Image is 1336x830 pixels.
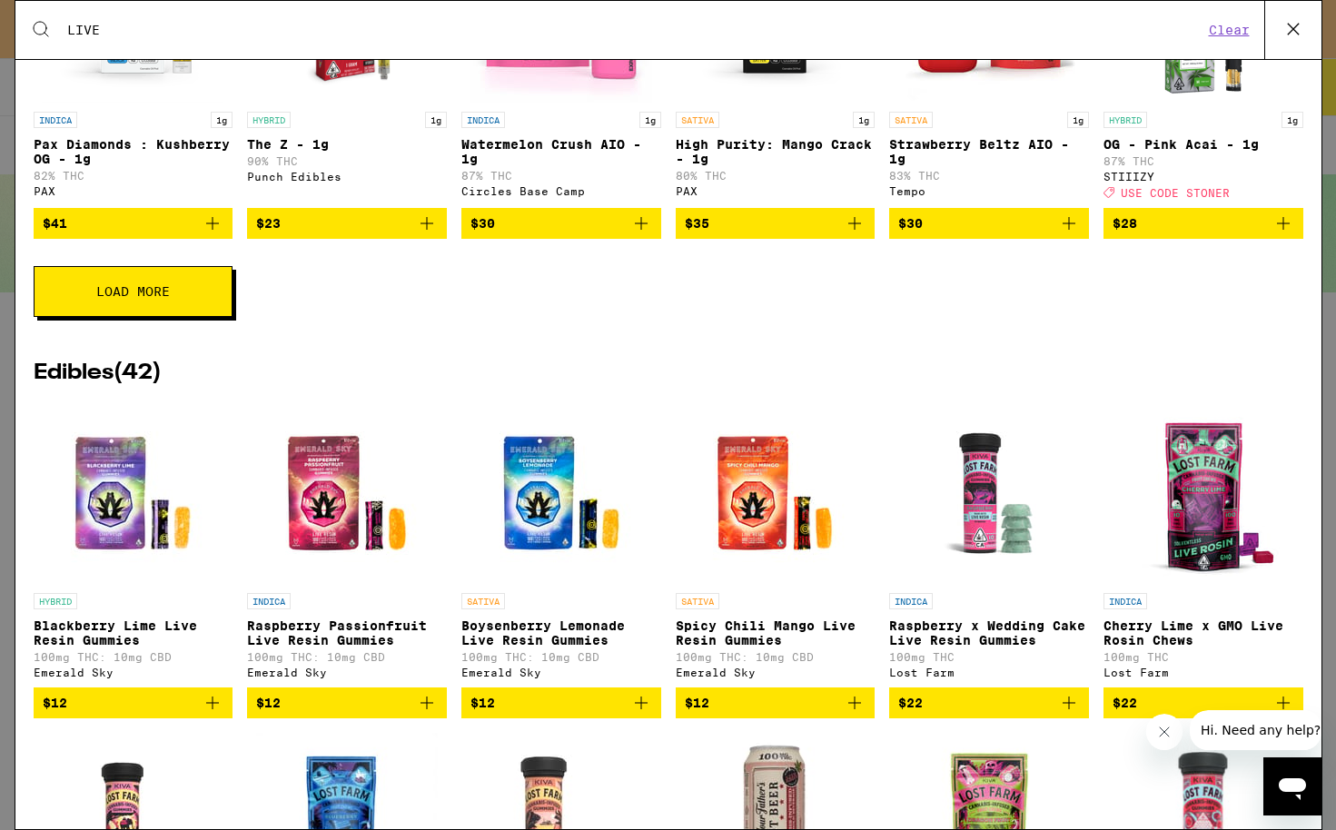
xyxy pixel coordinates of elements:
[43,216,67,231] span: $41
[461,687,661,718] button: Add to bag
[889,112,933,128] p: SATIVA
[889,651,1089,663] p: 100mg THC
[470,696,495,710] span: $12
[889,667,1089,678] div: Lost Farm
[676,593,719,609] p: SATIVA
[1067,112,1089,128] p: 1g
[247,112,291,128] p: HYBRID
[898,216,923,231] span: $30
[1103,687,1303,718] button: Add to bag
[1113,402,1294,584] img: Lost Farm - Cherry Lime x GMO Live Rosin Chews
[461,402,661,687] a: Open page for Boysenberry Lemonade Live Resin Gummies from Emerald Sky
[1113,216,1137,231] span: $28
[34,112,77,128] p: INDICA
[34,667,233,678] div: Emerald Sky
[34,208,233,239] button: Add to bag
[34,651,233,663] p: 100mg THC: 10mg CBD
[1282,112,1303,128] p: 1g
[889,170,1089,182] p: 83% THC
[1121,187,1230,199] span: USE CODE STONER
[1103,137,1303,152] p: OG - Pink Acai - 1g
[684,402,866,584] img: Emerald Sky - Spicy Chili Mango Live Resin Gummies
[676,618,876,647] p: Spicy Chili Mango Live Resin Gummies
[1146,714,1183,750] iframe: Close message
[1103,171,1303,183] div: STIIIZY
[889,687,1089,718] button: Add to bag
[1113,696,1137,710] span: $22
[1103,593,1147,609] p: INDICA
[211,112,233,128] p: 1g
[898,696,923,710] span: $22
[461,651,661,663] p: 100mg THC: 10mg CBD
[676,170,876,182] p: 80% THC
[676,667,876,678] div: Emerald Sky
[1103,402,1303,687] a: Open page for Cherry Lime x GMO Live Rosin Chews from Lost Farm
[889,402,1089,687] a: Open page for Raspberry x Wedding Cake Live Resin Gummies from Lost Farm
[34,402,233,687] a: Open page for Blackberry Lime Live Resin Gummies from Emerald Sky
[889,185,1089,197] div: Tempo
[34,170,233,182] p: 82% THC
[34,618,233,647] p: Blackberry Lime Live Resin Gummies
[1103,618,1303,647] p: Cherry Lime x GMO Live Rosin Chews
[256,216,281,231] span: $23
[247,593,291,609] p: INDICA
[676,185,876,197] div: PAX
[676,687,876,718] button: Add to bag
[639,112,661,128] p: 1g
[889,593,933,609] p: INDICA
[247,667,447,678] div: Emerald Sky
[685,696,709,710] span: $12
[1203,22,1255,38] button: Clear
[42,402,223,584] img: Emerald Sky - Blackberry Lime Live Resin Gummies
[889,137,1089,166] p: Strawberry Beltz AIO - 1g
[247,171,447,183] div: Punch Edibles
[34,593,77,609] p: HYBRID
[34,362,1303,384] h2: Edibles ( 42 )
[247,618,447,647] p: Raspberry Passionfruit Live Resin Gummies
[889,208,1089,239] button: Add to bag
[470,216,495,231] span: $30
[1103,651,1303,663] p: 100mg THC
[461,185,661,197] div: Circles Base Camp
[1103,155,1303,167] p: 87% THC
[43,696,67,710] span: $12
[247,155,447,167] p: 90% THC
[1103,208,1303,239] button: Add to bag
[96,285,170,298] span: Load More
[247,402,447,687] a: Open page for Raspberry Passionfruit Live Resin Gummies from Emerald Sky
[461,137,661,166] p: Watermelon Crush AIO - 1g
[676,208,876,239] button: Add to bag
[461,593,505,609] p: SATIVA
[34,185,233,197] div: PAX
[461,170,661,182] p: 87% THC
[685,216,709,231] span: $35
[470,402,652,584] img: Emerald Sky - Boysenberry Lemonade Live Resin Gummies
[853,112,875,128] p: 1g
[34,687,233,718] button: Add to bag
[256,696,281,710] span: $12
[1263,757,1321,815] iframe: Button to launch messaging window
[461,112,505,128] p: INDICA
[461,208,661,239] button: Add to bag
[898,402,1080,584] img: Lost Farm - Raspberry x Wedding Cake Live Resin Gummies
[34,266,233,317] button: Load More
[247,651,447,663] p: 100mg THC: 10mg CBD
[889,618,1089,647] p: Raspberry x Wedding Cake Live Resin Gummies
[247,687,447,718] button: Add to bag
[461,618,661,647] p: Boysenberry Lemonade Live Resin Gummies
[34,137,233,166] p: Pax Diamonds : Kushberry OG - 1g
[247,208,447,239] button: Add to bag
[676,112,719,128] p: SATIVA
[461,667,661,678] div: Emerald Sky
[1103,667,1303,678] div: Lost Farm
[425,112,447,128] p: 1g
[247,137,447,152] p: The Z - 1g
[676,137,876,166] p: High Purity: Mango Crack - 1g
[66,22,1203,38] input: Search for products & categories
[256,402,438,584] img: Emerald Sky - Raspberry Passionfruit Live Resin Gummies
[676,402,876,687] a: Open page for Spicy Chili Mango Live Resin Gummies from Emerald Sky
[676,651,876,663] p: 100mg THC: 10mg CBD
[1103,112,1147,128] p: HYBRID
[1190,710,1321,750] iframe: Message from company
